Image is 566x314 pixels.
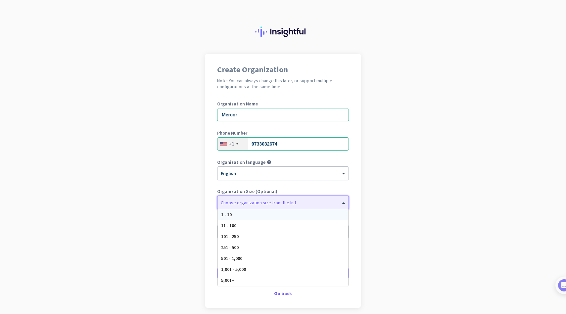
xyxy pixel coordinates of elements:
input: 201-555-0123 [217,137,349,151]
label: Organization Name [217,101,349,106]
span: 251 - 500 [221,244,239,250]
label: Organization Time Zone [217,218,349,223]
i: help [267,160,271,164]
label: Phone Number [217,131,349,135]
div: Options List [218,209,348,286]
span: 501 - 1,000 [221,255,242,261]
div: Go back [217,291,349,296]
span: 5,001+ [221,277,234,283]
span: 1 - 10 [221,212,232,218]
input: What is the name of your organization? [217,108,349,121]
button: Create Organization [217,267,349,279]
h1: Create Organization [217,66,349,74]
span: 11 - 100 [221,222,236,228]
span: 1,001 - 5,000 [221,266,246,272]
label: Organization Size (Optional) [217,189,349,194]
span: 101 - 250 [221,233,239,239]
div: +1 [229,141,234,147]
h2: Note: You can always change this later, or support multiple configurations at the same time [217,78,349,90]
img: Insightful [255,27,311,37]
label: Organization language [217,160,265,164]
